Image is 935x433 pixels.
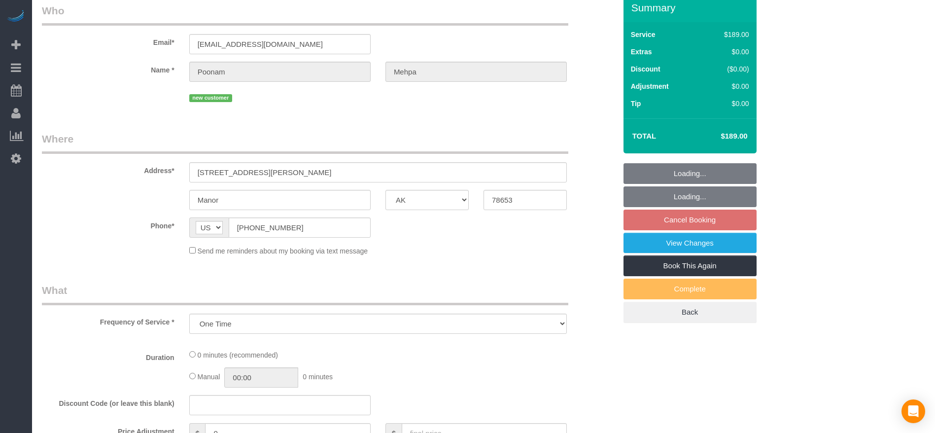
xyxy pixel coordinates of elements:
[631,47,652,57] label: Extras
[198,247,368,255] span: Send me reminders about my booking via text message
[35,34,182,47] label: Email*
[703,81,749,91] div: $0.00
[631,99,641,108] label: Tip
[623,302,757,323] a: Back
[623,255,757,276] a: Book This Again
[703,47,749,57] div: $0.00
[632,132,657,140] strong: Total
[631,30,656,39] label: Service
[35,62,182,75] label: Name *
[35,349,182,362] label: Duration
[35,162,182,176] label: Address*
[901,399,925,423] div: Open Intercom Messenger
[631,2,752,13] h3: Summary
[631,81,669,91] label: Adjustment
[35,217,182,231] label: Phone*
[42,283,568,305] legend: What
[385,62,567,82] input: Last Name*
[703,99,749,108] div: $0.00
[484,190,567,210] input: Zip Code*
[303,373,333,381] span: 0 minutes
[189,190,371,210] input: City*
[189,94,232,102] span: new customer
[35,395,182,408] label: Discount Code (or leave this blank)
[198,373,220,381] span: Manual
[35,314,182,327] label: Frequency of Service *
[691,132,747,141] h4: $189.00
[623,233,757,253] a: View Changes
[6,10,26,24] img: Automaid Logo
[198,351,278,359] span: 0 minutes (recommended)
[229,217,371,238] input: Phone*
[631,64,660,74] label: Discount
[42,3,568,26] legend: Who
[703,30,749,39] div: $189.00
[189,34,371,54] input: Email*
[703,64,749,74] div: ($0.00)
[42,132,568,154] legend: Where
[189,62,371,82] input: First Name*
